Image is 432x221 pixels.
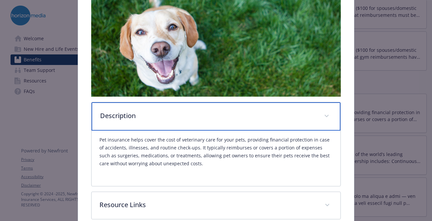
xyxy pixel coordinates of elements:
p: Resource Links [99,200,317,210]
div: Description [92,102,340,131]
div: Resource Links [92,192,340,219]
div: Description [92,131,340,186]
p: Pet insurance helps cover the cost of veterinary care for your pets, providing financial protecti... [99,136,333,168]
p: Description [100,111,316,121]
